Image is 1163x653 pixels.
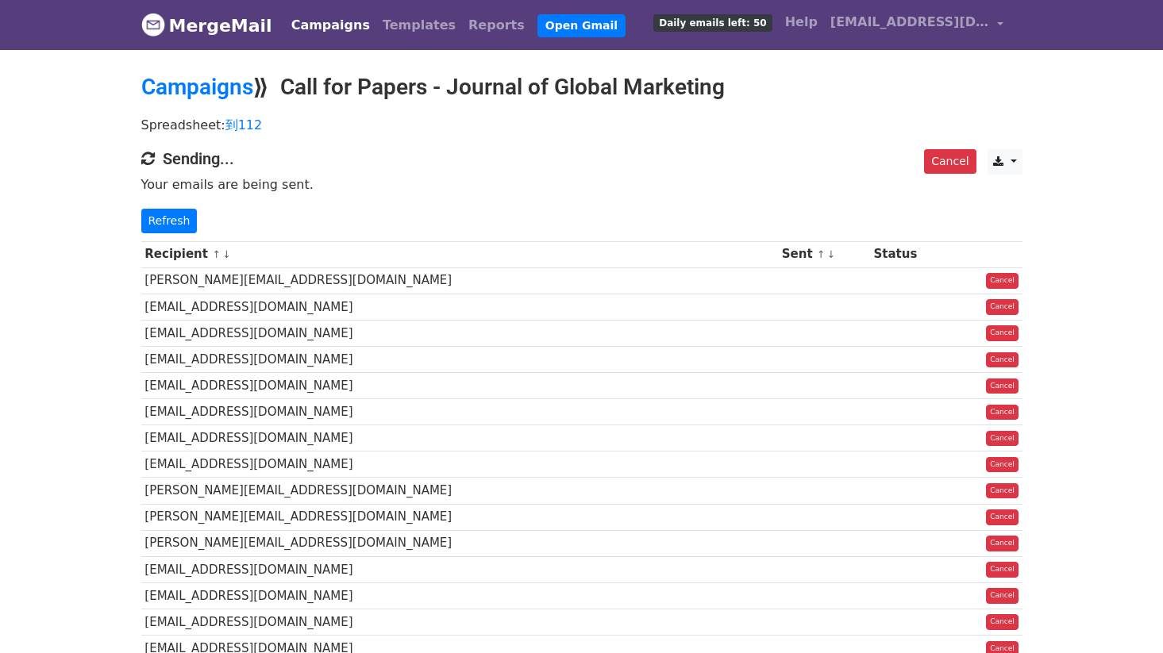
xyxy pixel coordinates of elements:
a: Cancel [986,431,1019,447]
a: Campaigns [285,10,376,41]
a: Cancel [986,405,1019,421]
td: [EMAIL_ADDRESS][DOMAIN_NAME] [141,373,779,399]
td: [EMAIL_ADDRESS][DOMAIN_NAME] [141,346,779,372]
td: [EMAIL_ADDRESS][DOMAIN_NAME] [141,425,779,451]
td: [EMAIL_ADDRESS][DOMAIN_NAME] [141,451,779,478]
td: [EMAIL_ADDRESS][DOMAIN_NAME] [141,294,779,320]
td: [PERSON_NAME][EMAIL_ADDRESS][DOMAIN_NAME] [141,478,779,504]
h4: Sending... [141,149,1022,168]
a: Cancel [986,457,1019,473]
a: ↑ [212,248,221,260]
td: [PERSON_NAME][EMAIL_ADDRESS][DOMAIN_NAME] [141,267,779,294]
th: Sent [778,241,870,267]
a: Daily emails left: 50 [647,6,778,38]
a: Open Gmail [537,14,626,37]
a: [EMAIL_ADDRESS][DOMAIN_NAME] [824,6,1010,44]
a: Help [779,6,824,38]
a: Cancel [924,149,976,174]
td: [PERSON_NAME][EMAIL_ADDRESS][DOMAIN_NAME] [141,504,779,530]
img: MergeMail logo [141,13,165,36]
span: Daily emails left: 50 [653,14,772,32]
p: Spreadsheet: [141,117,1022,133]
a: Cancel [986,536,1019,551]
h2: ⟫ Call for Papers - Journal of Global Marketing [141,74,1022,101]
a: Cancel [986,325,1019,341]
a: Cancel [986,378,1019,394]
span: [EMAIL_ADDRESS][DOMAIN_NAME] [830,13,989,32]
a: Cancel [986,614,1019,630]
a: Cancel [986,483,1019,499]
td: [EMAIL_ADDRESS][DOMAIN_NAME] [141,320,779,346]
a: 到112 [225,117,263,133]
th: Recipient [141,241,779,267]
a: Refresh [141,209,198,233]
a: ↓ [827,248,836,260]
th: Status [870,241,949,267]
a: MergeMail [141,9,272,42]
td: [EMAIL_ADDRESS][DOMAIN_NAME] [141,582,779,609]
a: Templates [376,10,462,41]
td: [EMAIL_ADDRESS][DOMAIN_NAME] [141,609,779,635]
a: Cancel [986,299,1019,315]
a: Cancel [986,509,1019,525]
a: ↓ [222,248,231,260]
a: ↑ [817,248,826,260]
a: Cancel [986,273,1019,289]
a: Cancel [986,588,1019,604]
td: [EMAIL_ADDRESS][DOMAIN_NAME] [141,399,779,425]
p: Your emails are being sent. [141,176,1022,193]
a: Reports [462,10,531,41]
td: [EMAIL_ADDRESS][DOMAIN_NAME] [141,556,779,582]
a: Cancel [986,352,1019,368]
a: Cancel [986,562,1019,578]
a: Campaigns [141,74,253,100]
td: [PERSON_NAME][EMAIL_ADDRESS][DOMAIN_NAME] [141,530,779,556]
